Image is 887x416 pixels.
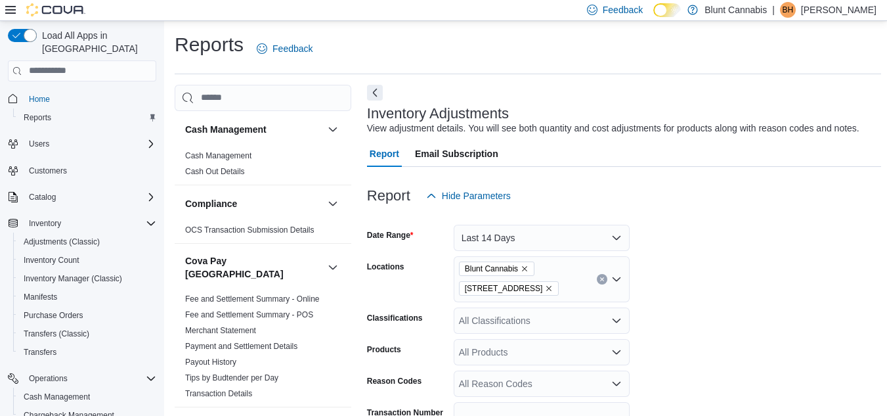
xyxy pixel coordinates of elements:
[185,389,252,398] a: Transaction Details
[185,325,256,336] span: Merchant Statement
[272,42,313,55] span: Feedback
[18,234,105,250] a: Adjustments (Classic)
[367,230,414,241] label: Date Range
[783,2,794,18] span: BH
[597,274,607,285] button: Clear input
[24,273,122,284] span: Inventory Manager (Classic)
[24,91,55,107] a: Home
[18,271,156,287] span: Inventory Manager (Classic)
[185,166,245,177] span: Cash Out Details
[18,289,156,305] span: Manifests
[521,265,529,273] button: Remove Blunt Cannabis from selection in this group
[611,379,622,389] button: Open list of options
[3,188,162,206] button: Catalog
[3,161,162,180] button: Customers
[13,343,162,361] button: Transfers
[24,162,156,179] span: Customers
[185,167,245,176] a: Cash Out Details
[18,308,89,323] a: Purchase Orders
[704,2,767,18] p: Blunt Cannabis
[185,197,237,210] h3: Compliance
[24,347,56,358] span: Transfers
[13,306,162,325] button: Purchase Orders
[367,122,859,135] div: View adjustment details. You will see both quantity and cost adjustments for products along with ...
[3,135,162,153] button: Users
[18,234,156,250] span: Adjustments (Classic)
[454,225,630,251] button: Last 14 Days
[185,123,322,136] button: Cash Management
[370,141,399,167] span: Report
[24,112,51,123] span: Reports
[367,376,422,386] label: Reason Codes
[175,32,244,58] h1: Reports
[18,326,95,342] a: Transfers (Classic)
[611,315,622,326] button: Open list of options
[29,373,68,384] span: Operations
[185,151,251,160] a: Cash Management
[185,225,314,235] span: OCS Transaction Submission Details
[29,192,56,202] span: Catalog
[24,91,156,107] span: Home
[801,2,876,18] p: [PERSON_NAME]
[18,308,156,323] span: Purchase Orders
[415,141,498,167] span: Email Subscription
[29,94,50,104] span: Home
[18,110,56,126] a: Reports
[185,358,236,367] a: Payout History
[185,388,252,399] span: Transaction Details
[185,342,297,351] a: Payment and Settlement Details
[18,252,85,268] a: Inventory Count
[13,325,162,343] button: Transfers (Classic)
[24,237,100,247] span: Adjustments (Classic)
[13,388,162,406] button: Cash Management
[24,189,61,205] button: Catalog
[465,262,518,275] span: Blunt Cannabis
[29,218,61,229] span: Inventory
[24,163,72,179] a: Customers
[24,255,79,266] span: Inventory Count
[611,347,622,358] button: Open list of options
[653,3,681,17] input: Dark Mode
[185,326,256,335] a: Merchant Statement
[13,108,162,127] button: Reports
[3,369,162,388] button: Operations
[3,89,162,108] button: Home
[185,373,278,382] a: Tips by Budtender per Day
[780,2,796,18] div: Bentley Heathcote
[185,310,313,319] a: Fee and Settlement Summary - POS
[13,288,162,306] button: Manifests
[185,150,251,161] span: Cash Management
[24,136,54,152] button: Users
[421,183,516,209] button: Hide Parameters
[185,254,322,281] button: Cova Pay [GEOGRAPHIC_DATA]
[26,3,85,16] img: Cova
[459,281,559,296] span: 119-1433 Lonsdale Ave.
[18,271,127,287] a: Inventory Manager (Classic)
[772,2,775,18] p: |
[18,389,95,405] a: Cash Management
[24,216,156,231] span: Inventory
[185,373,278,383] span: Tips by Budtender per Day
[459,262,534,276] span: Blunt Cannabis
[13,233,162,251] button: Adjustments (Classic)
[367,313,423,323] label: Classifications
[185,225,314,235] a: OCS Transaction Submission Details
[175,291,351,407] div: Cova Pay [GEOGRAPHIC_DATA]
[13,251,162,269] button: Inventory Count
[37,29,156,55] span: Load All Apps in [GEOGRAPHIC_DATA]
[24,371,156,386] span: Operations
[24,136,156,152] span: Users
[185,357,236,367] span: Payout History
[18,389,156,405] span: Cash Management
[367,188,410,204] h3: Report
[18,289,62,305] a: Manifests
[24,392,90,402] span: Cash Management
[18,326,156,342] span: Transfers (Classic)
[24,310,83,321] span: Purchase Orders
[175,222,351,243] div: Compliance
[367,106,509,122] h3: Inventory Adjustments
[175,148,351,185] div: Cash Management
[325,196,341,212] button: Compliance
